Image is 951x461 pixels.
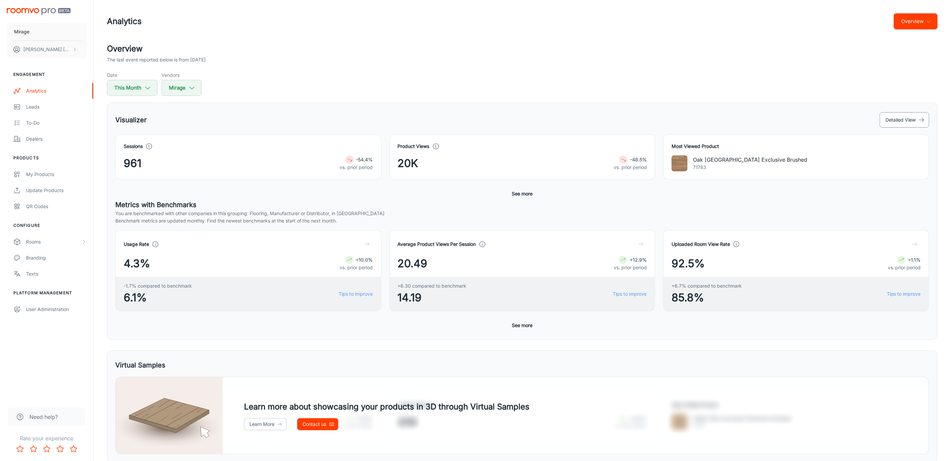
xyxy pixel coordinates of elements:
a: Tips to improve [339,290,373,298]
p: Benchmark metrics are updated monthly. Find the newest benchmarks at the start of the next month. [115,217,929,224]
span: 92.5% [672,256,705,272]
p: vs. prior period [888,264,921,271]
div: Rooms [26,238,81,246]
p: Mirage [14,28,29,35]
button: Detailed View [880,112,929,128]
span: 20K [398,155,419,171]
strong: +12.9% [630,257,647,263]
h4: Sessions [124,143,143,150]
a: Tips to improve [887,290,921,298]
button: See more [509,319,536,331]
h2: Overview [107,43,938,55]
a: Tips to improve [613,290,647,298]
button: This Month [107,80,157,96]
h5: Metrics with Benchmarks [115,200,929,210]
div: Branding [26,254,87,262]
span: 4.3% [124,256,150,272]
span: +6.30 compared to benchmark [398,282,467,290]
strong: +1.1% [908,257,921,263]
span: 20.49 [398,256,428,272]
span: 6.1% [124,290,192,306]
h4: Uploaded Room View Rate [672,241,730,248]
button: See more [509,188,536,200]
button: Rate 4 star [53,442,67,456]
div: Dealers [26,135,87,143]
div: User Administration [26,306,87,313]
span: 85.8% [672,290,742,306]
div: Leads [26,103,87,111]
button: Rate 5 star [67,442,80,456]
p: [PERSON_NAME] [PERSON_NAME] [23,46,71,53]
a: Contact us [297,418,338,430]
span: 14.19 [398,290,467,306]
h4: Usage Rate [124,241,149,248]
button: Mirage [161,80,202,96]
p: vs. prior period [340,164,373,171]
img: Oak Bow Valley Exclusive Brushed [672,155,688,171]
span: 961 [124,155,141,171]
button: Rate 2 star [27,442,40,456]
p: You are benchmarked with other companies in this grouping: Flooring, Manufacturer or Distributor,... [115,210,929,217]
a: Learn More [244,418,286,430]
strong: -48.5% [630,157,647,162]
p: Rate your experience [5,434,88,442]
p: The last event reported below is from [DATE] [107,56,206,63]
div: QR Codes [26,203,87,210]
p: Oak [GEOGRAPHIC_DATA] Exclusive Brushed [693,156,807,164]
h5: Virtual Samples [115,360,165,370]
div: Texts [26,270,87,278]
strong: -54.4% [356,157,373,162]
button: [PERSON_NAME] [PERSON_NAME] [7,41,87,58]
button: Rate 1 star [13,442,27,456]
h1: Analytics [107,15,142,27]
p: 71783 [693,164,807,171]
h4: Most Viewed Product [672,143,921,150]
p: vs. prior period [614,264,647,271]
p: vs. prior period [614,164,647,171]
h5: Date [107,71,157,79]
div: My Products [26,171,87,178]
p: vs. prior period [340,264,373,271]
span: Need help? [29,413,58,421]
div: Update Products [26,187,87,194]
h4: Product Views [398,143,430,150]
div: Analytics [26,87,87,95]
button: Mirage [7,23,87,40]
h4: Average Product Views Per Session [398,241,476,248]
h5: Visualizer [115,115,147,125]
img: Roomvo PRO Beta [7,8,71,15]
span: +6.7% compared to benchmark [672,282,742,290]
span: -1.7% compared to benchmark [124,282,192,290]
div: To-do [26,119,87,127]
button: Rate 3 star [40,442,53,456]
button: Overview [894,13,938,29]
strong: +10.0% [356,257,373,263]
h5: Vendors [161,71,202,79]
h4: Learn more about showcasing your products in 3D through Virtual Samples [244,401,529,413]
